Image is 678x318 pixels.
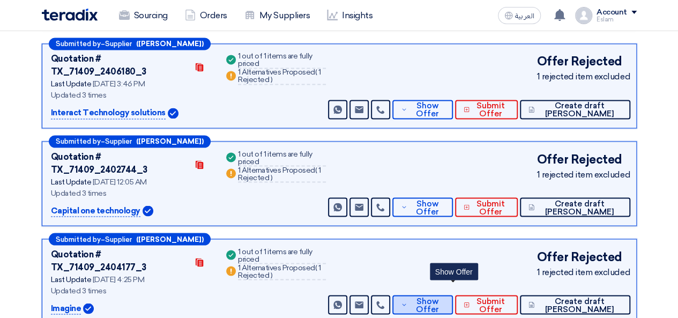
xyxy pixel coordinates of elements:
span: Supplier [105,235,132,242]
div: 1 Alternatives Proposed [238,166,326,182]
b: ([PERSON_NAME]) [136,138,204,145]
span: Last Update [51,177,92,186]
div: Show Offer [430,263,478,280]
img: Verified Account [143,205,153,216]
div: Updated 3 times [51,187,211,198]
span: Offer Rejected [537,53,622,70]
button: Submit Offer [455,100,518,119]
button: Create draft [PERSON_NAME] [520,100,630,119]
span: [DATE] 12:05 AM [93,177,147,186]
a: Orders [176,4,236,27]
p: Interact Technology solutions [51,107,166,120]
span: ) [271,75,273,84]
span: 1 Rejected [238,165,321,182]
span: Submit Offer [472,102,509,118]
span: Show Offer [410,199,445,216]
div: Eslam [597,17,637,23]
div: Quotation # TX_71409_2402744_3 [51,150,188,176]
div: 1 rejected item excluded [537,168,630,181]
img: Verified Account [83,303,94,314]
img: Teradix logo [42,9,98,21]
span: ) [271,270,273,279]
button: Create draft [PERSON_NAME] [520,197,630,217]
span: Supplier [105,40,132,47]
button: Show Offer [392,100,453,119]
span: Offer Rejected [537,150,622,168]
div: – [49,233,211,245]
span: Supplier [105,138,132,145]
a: My Suppliers [236,4,318,27]
button: Submit Offer [455,197,518,217]
button: العربية [498,7,541,24]
b: ([PERSON_NAME]) [136,235,204,242]
a: Insights [318,4,381,27]
div: 1 Alternatives Proposed [238,264,326,280]
div: 1 out of 1 items are fully priced [238,53,326,69]
div: 1 Alternatives Proposed [238,69,326,85]
div: Updated 3 times [51,285,211,296]
p: Capital one technology [51,204,140,217]
div: Updated 3 times [51,90,211,101]
span: 1 Rejected [238,68,321,84]
div: 1 rejected item excluded [537,70,630,83]
span: ( [315,263,317,272]
span: Create draft [PERSON_NAME] [537,102,621,118]
span: ( [315,68,317,77]
span: Create draft [PERSON_NAME] [537,199,621,216]
span: Last Update [51,79,92,88]
div: Quotation # TX_71409_2404177_3 [51,248,188,273]
div: – [49,135,211,147]
div: Account [597,8,627,17]
span: [DATE] 3:46 PM [93,79,145,88]
span: Create draft [PERSON_NAME] [537,297,621,313]
span: 1 Rejected [238,263,321,279]
img: profile_test.png [575,7,592,24]
span: Submitted by [56,138,101,145]
span: Submit Offer [472,199,509,216]
span: Last Update [51,275,92,284]
b: ([PERSON_NAME]) [136,40,204,47]
span: Submitted by [56,235,101,242]
span: Show Offer [410,102,445,118]
div: 1 out of 1 items are fully priced [238,248,326,264]
div: Quotation # TX_71409_2406180_3 [51,53,188,78]
button: Show Offer [392,295,453,314]
span: Submitted by [56,40,101,47]
span: Show Offer [410,297,445,313]
span: Submit Offer [472,297,509,313]
button: Show Offer [392,197,453,217]
span: ) [271,173,273,182]
button: Submit Offer [455,295,518,314]
span: Offer Rejected [537,248,622,265]
div: 1 rejected item excluded [537,265,630,278]
img: Verified Account [168,108,178,119]
div: – [49,38,211,50]
button: Create draft [PERSON_NAME] [520,295,630,314]
span: [DATE] 4:25 PM [93,275,144,284]
div: 1 out of 1 items are fully priced [238,150,326,166]
a: Sourcing [110,4,176,27]
span: ( [315,165,317,174]
span: العربية [515,12,534,20]
p: Imagine [51,302,81,315]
